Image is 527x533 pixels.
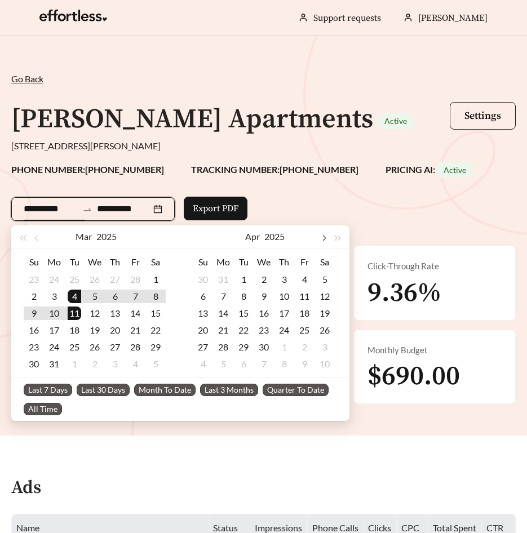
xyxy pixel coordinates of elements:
td: 2025-04-17 [274,305,294,322]
td: 2025-03-21 [125,322,145,339]
td: 2025-04-04 [125,356,145,372]
div: 30 [27,357,41,371]
th: Th [274,253,294,271]
td: 2025-03-10 [44,305,64,322]
div: 9 [298,357,311,371]
div: 4 [129,357,142,371]
td: 2025-03-11 [64,305,85,322]
div: 30 [257,340,271,354]
div: 24 [277,323,291,337]
div: 2 [88,357,101,371]
div: 10 [318,357,331,371]
button: Mar [76,225,92,248]
div: 31 [216,273,230,286]
div: 22 [149,323,162,337]
th: Su [193,253,213,271]
div: 15 [149,307,162,320]
div: 3 [47,290,61,303]
td: 2025-05-09 [294,356,315,372]
td: 2025-04-05 [145,356,166,372]
span: All Time [24,403,62,415]
td: 2025-03-12 [85,305,105,322]
div: 13 [196,307,210,320]
div: 14 [129,307,142,320]
td: 2025-04-22 [233,322,254,339]
td: 2025-04-09 [254,288,274,305]
span: Settings [464,109,501,122]
div: 28 [216,340,230,354]
div: 23 [27,340,41,354]
strong: PHONE NUMBER: [PHONE_NUMBER] [11,164,164,175]
th: Mo [44,253,64,271]
td: 2025-04-01 [64,356,85,372]
td: 2025-03-22 [145,322,166,339]
span: Quarter To Date [263,384,329,396]
td: 2025-03-30 [24,356,44,372]
td: 2025-04-04 [294,271,315,288]
div: 5 [216,357,230,371]
div: 1 [277,340,291,354]
td: 2025-04-24 [274,322,294,339]
span: 9.36% [367,276,441,310]
td: 2025-05-03 [315,339,335,356]
td: 2025-04-02 [254,271,274,288]
div: 3 [277,273,291,286]
th: Mo [213,253,233,271]
span: $690.00 [367,359,460,393]
td: 2025-04-02 [85,356,105,372]
button: 2025 [96,225,117,248]
div: 29 [237,340,250,354]
div: 15 [237,307,250,320]
th: Su [24,253,44,271]
span: Month To Date [134,384,196,396]
td: 2025-04-25 [294,322,315,339]
div: 25 [68,340,81,354]
td: 2025-04-23 [254,322,274,339]
td: 2025-03-31 [213,271,233,288]
span: Last 30 Days [77,384,130,396]
td: 2025-05-02 [294,339,315,356]
div: 8 [277,357,291,371]
div: 24 [47,273,61,286]
span: Active [444,165,466,175]
td: 2025-03-23 [24,339,44,356]
div: 7 [216,290,230,303]
td: 2025-03-14 [125,305,145,322]
div: 1 [237,273,250,286]
td: 2025-03-27 [105,339,125,356]
td: 2025-04-19 [315,305,335,322]
div: 19 [318,307,331,320]
div: 21 [129,323,142,337]
div: 14 [216,307,230,320]
td: 2025-03-02 [24,288,44,305]
td: 2025-03-03 [44,288,64,305]
td: 2025-03-25 [64,339,85,356]
td: 2025-04-12 [315,288,335,305]
span: [PERSON_NAME] [418,12,488,24]
th: Tu [64,253,85,271]
div: 2 [257,273,271,286]
td: 2025-05-08 [274,356,294,372]
div: 18 [68,323,81,337]
td: 2025-04-01 [233,271,254,288]
div: 21 [216,323,230,337]
div: 24 [47,340,61,354]
td: 2025-03-18 [64,322,85,339]
div: 31 [47,357,61,371]
div: 27 [108,273,122,286]
td: 2025-04-03 [105,356,125,372]
div: 6 [237,357,250,371]
td: 2025-02-27 [105,271,125,288]
div: 28 [129,340,142,354]
td: 2025-03-29 [145,339,166,356]
td: 2025-02-26 [85,271,105,288]
div: 12 [318,290,331,303]
td: 2025-04-08 [233,288,254,305]
th: Fr [125,253,145,271]
div: 12 [88,307,101,320]
div: 25 [298,323,311,337]
div: 11 [298,290,311,303]
td: 2025-03-05 [85,288,105,305]
div: 10 [277,290,291,303]
div: 5 [149,357,162,371]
